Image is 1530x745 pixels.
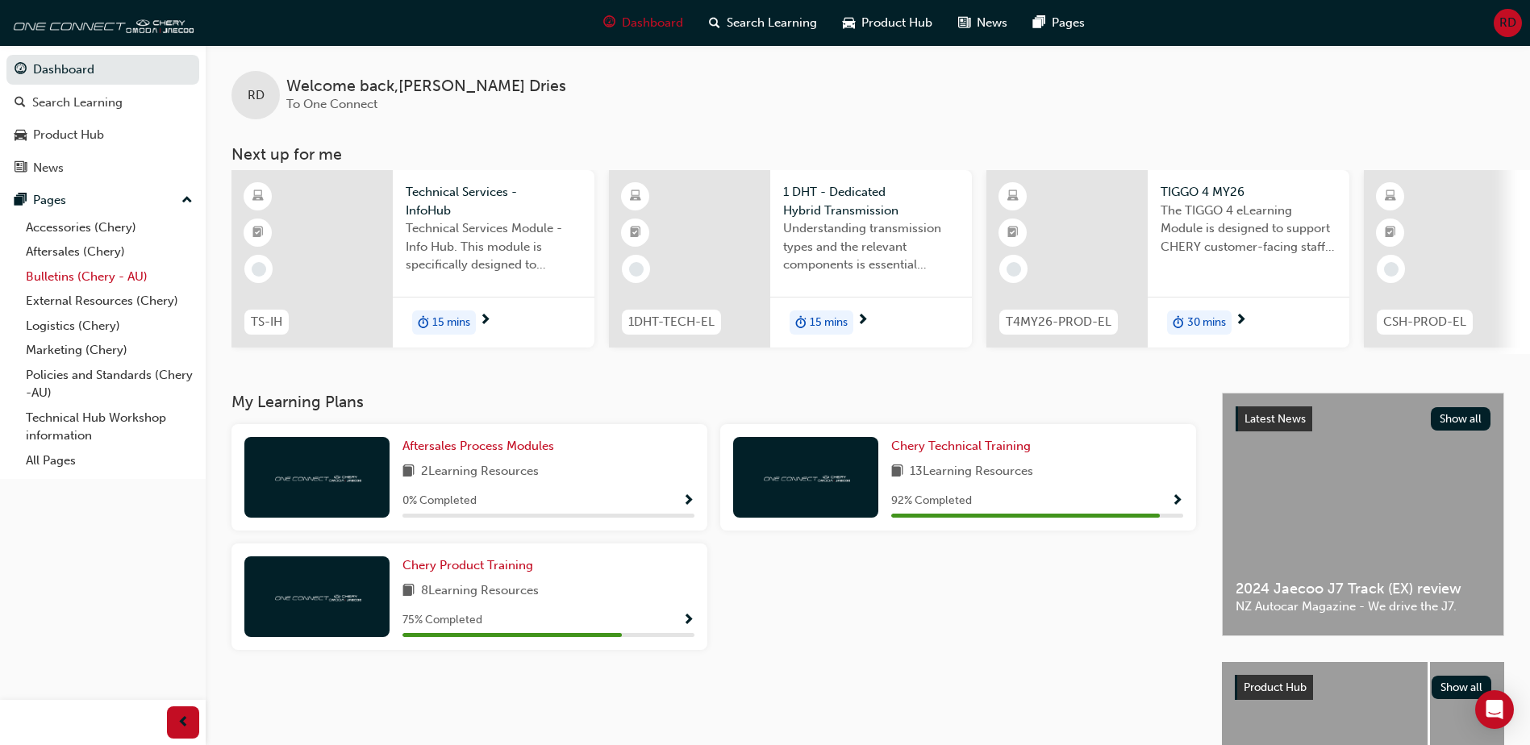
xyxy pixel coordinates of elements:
span: learningResourceType_ELEARNING-icon [252,186,264,207]
span: Technical Services Module - Info Hub. This module is specifically designed to address the require... [406,219,582,274]
span: Show Progress [682,494,694,509]
span: Welcome back , [PERSON_NAME] Dries [286,77,566,96]
a: Dashboard [6,55,199,85]
a: car-iconProduct Hub [830,6,945,40]
a: Marketing (Chery) [19,338,199,363]
button: Show Progress [682,491,694,511]
span: 30 mins [1187,314,1226,332]
img: oneconnect [8,6,194,39]
span: prev-icon [177,713,190,733]
span: Product Hub [861,14,932,32]
a: Product Hub [6,120,199,150]
span: guage-icon [15,63,27,77]
span: learningResourceType_ELEARNING-icon [1007,186,1019,207]
span: book-icon [402,581,415,601]
span: 15 mins [432,314,470,332]
a: Bulletins (Chery - AU) [19,264,199,289]
button: Show all [1432,676,1492,699]
span: duration-icon [795,312,807,333]
span: Chery Technical Training [891,439,1031,453]
span: 0 % Completed [402,492,477,510]
img: oneconnect [273,469,361,485]
a: guage-iconDashboard [590,6,696,40]
span: Understanding transmission types and the relevant components is essential knowledge required for ... [783,219,959,274]
span: 75 % Completed [402,611,482,630]
span: Dashboard [622,14,683,32]
span: car-icon [843,13,855,33]
span: 15 mins [810,314,848,332]
span: RD [1499,14,1516,32]
a: Aftersales (Chery) [19,239,199,264]
span: NZ Autocar Magazine - We drive the J7. [1236,597,1490,616]
a: TS-IHTechnical Services - InfoHubTechnical Services Module - Info Hub. This module is specificall... [231,170,594,348]
span: TIGGO 4 MY26 [1161,183,1336,202]
span: booktick-icon [1385,223,1396,243]
a: Chery Technical Training [891,437,1037,456]
span: The TIGGO 4 eLearning Module is designed to support CHERY customer-facing staff with the product ... [1161,202,1336,256]
button: Pages [6,185,199,215]
span: News [977,14,1007,32]
span: 1 DHT - Dedicated Hybrid Transmission [783,183,959,219]
span: news-icon [958,13,970,33]
span: Chery Product Training [402,558,533,572]
span: up-icon [181,190,193,211]
span: booktick-icon [252,223,264,243]
span: duration-icon [1173,312,1184,333]
span: book-icon [402,462,415,482]
div: Open Intercom Messenger [1475,690,1514,729]
span: 2 Learning Resources [421,462,539,482]
span: 1DHT-TECH-EL [628,313,715,331]
div: News [33,159,64,177]
span: learningRecordVerb_NONE-icon [1007,262,1021,277]
span: learningRecordVerb_NONE-icon [629,262,644,277]
span: To One Connect [286,97,377,111]
span: learningResourceType_ELEARNING-icon [630,186,641,207]
img: oneconnect [273,589,361,604]
span: pages-icon [1033,13,1045,33]
span: TS-IH [251,313,282,331]
span: booktick-icon [630,223,641,243]
span: Latest News [1244,412,1306,426]
a: External Resources (Chery) [19,289,199,314]
a: Product HubShow all [1235,675,1491,701]
span: RD [248,86,265,105]
span: learningResourceType_ELEARNING-icon [1385,186,1396,207]
span: 13 Learning Resources [910,462,1033,482]
a: T4MY26-PROD-ELTIGGO 4 MY26The TIGGO 4 eLearning Module is designed to support CHERY customer-faci... [986,170,1349,348]
span: 8 Learning Resources [421,581,539,601]
span: pages-icon [15,194,27,208]
a: search-iconSearch Learning [696,6,830,40]
span: 92 % Completed [891,492,972,510]
span: book-icon [891,462,903,482]
span: Technical Services - InfoHub [406,183,582,219]
span: Show Progress [1171,494,1183,509]
span: search-icon [709,13,720,33]
a: Chery Product Training [402,556,540,575]
span: duration-icon [418,312,429,333]
span: Search Learning [727,14,817,32]
button: Show all [1431,407,1491,431]
a: news-iconNews [945,6,1020,40]
span: next-icon [857,314,869,328]
span: CSH-PROD-EL [1383,313,1466,331]
a: Technical Hub Workshop information [19,406,199,448]
a: All Pages [19,448,199,473]
img: oneconnect [761,469,850,485]
button: Show Progress [682,610,694,631]
span: guage-icon [603,13,615,33]
span: next-icon [479,314,491,328]
span: learningRecordVerb_NONE-icon [252,262,266,277]
a: Latest NewsShow all [1236,406,1490,432]
span: Product Hub [1244,680,1307,694]
a: Accessories (Chery) [19,215,199,240]
a: Latest NewsShow all2024 Jaecoo J7 Track (EX) reviewNZ Autocar Magazine - We drive the J7. [1222,393,1504,636]
a: Aftersales Process Modules [402,437,561,456]
span: car-icon [15,128,27,143]
span: next-icon [1235,314,1247,328]
div: Pages [33,191,66,210]
span: 2024 Jaecoo J7 Track (EX) review [1236,580,1490,598]
a: 1DHT-TECH-EL1 DHT - Dedicated Hybrid TransmissionUnderstanding transmission types and the relevan... [609,170,972,348]
span: search-icon [15,96,26,110]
